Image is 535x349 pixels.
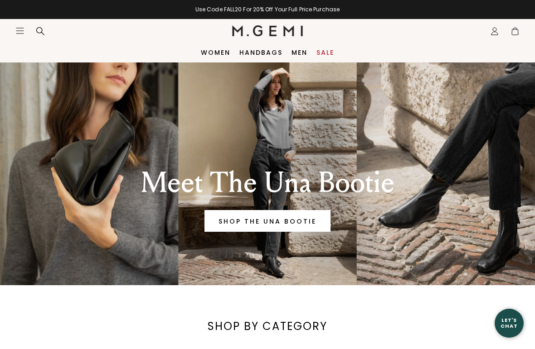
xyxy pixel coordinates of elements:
div: Let's Chat [495,317,524,329]
div: Meet The Una Bootie [99,167,436,199]
a: Sale [316,49,334,56]
div: SHOP BY CATEGORY [201,319,335,334]
a: Women [201,49,230,56]
a: Handbags [239,49,282,56]
a: Men [292,49,307,56]
a: Banner primary button [204,210,331,232]
img: M.Gemi [232,25,303,36]
button: Open site menu [15,26,24,35]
